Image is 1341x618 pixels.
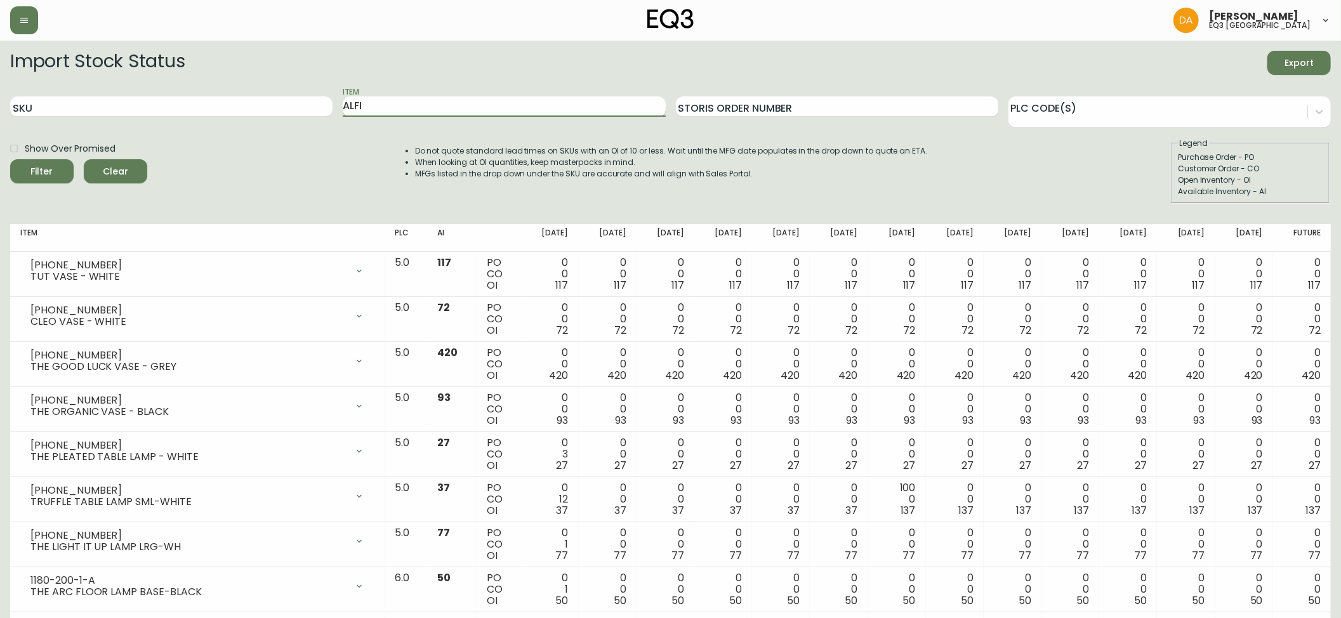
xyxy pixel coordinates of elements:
div: 0 1 [531,527,568,562]
span: 27 [904,458,916,473]
button: Export [1267,51,1331,75]
div: Open Inventory - OI [1178,174,1323,186]
div: 0 0 [1167,257,1205,291]
div: PO CO [487,302,510,336]
div: 0 0 [762,572,800,607]
div: THE ARC FLOOR LAMP BASE-BLACK [30,586,347,598]
th: [DATE] [810,224,868,252]
span: 27 [1193,458,1205,473]
div: PO CO [487,527,510,562]
span: 117 [729,278,742,293]
div: 0 0 [589,437,626,471]
div: 0 0 [762,257,800,291]
span: 27 [557,458,569,473]
th: [DATE] [1099,224,1157,252]
div: 0 0 [820,257,857,291]
td: 5.0 [385,432,427,477]
td: 5.0 [385,387,427,432]
span: 117 [845,278,858,293]
div: [PHONE_NUMBER] [30,395,347,406]
div: 0 1 [531,572,568,607]
img: logo [647,9,694,29]
div: 0 0 [994,572,1031,607]
span: 50 [437,570,451,585]
div: 0 0 [762,347,800,381]
span: 93 [904,413,916,428]
span: 93 [1078,413,1089,428]
div: 0 0 [762,302,800,336]
span: 27 [1019,458,1031,473]
div: 0 0 [820,392,857,426]
div: 0 0 [878,347,915,381]
div: 0 0 [531,347,568,381]
span: 72 [961,323,974,338]
img: dd1a7e8db21a0ac8adbf82b84ca05374 [1173,8,1199,33]
div: 0 0 [994,482,1031,516]
div: 0 0 [820,572,857,607]
span: 77 [1250,548,1263,563]
span: 77 [556,548,569,563]
span: 72 [730,323,742,338]
div: 0 0 [1225,302,1263,336]
span: 420 [839,368,858,383]
div: [PHONE_NUMBER]THE LIGHT IT UP LAMP LRG-WH [20,527,374,555]
span: 93 [615,413,626,428]
div: 0 0 [936,257,974,291]
span: 77 [903,548,916,563]
span: 27 [1309,458,1321,473]
div: 1180-200-1-ATHE ARC FLOOR LAMP BASE-BLACK [20,572,374,600]
div: 0 0 [936,347,974,381]
div: 0 0 [1052,527,1089,562]
div: PO CO [487,572,510,607]
span: 27 [846,458,858,473]
div: PO CO [487,482,510,516]
td: 5.0 [385,477,427,522]
div: 0 0 [647,527,684,562]
span: 72 [1019,323,1031,338]
div: TUT VASE - WHITE [30,271,347,282]
span: 77 [729,548,742,563]
div: 0 0 [1109,572,1147,607]
span: 37 [846,503,858,518]
div: 0 0 [1283,482,1321,516]
span: 37 [672,503,684,518]
td: 5.0 [385,342,427,387]
span: 137 [1074,503,1089,518]
div: THE ORGANIC VASE - BLACK [30,406,347,417]
div: [PHONE_NUMBER]THE ORGANIC VASE - BLACK [20,392,374,420]
th: [DATE] [637,224,694,252]
div: 0 0 [936,437,974,471]
div: 0 0 [1225,392,1263,426]
span: 117 [614,278,626,293]
td: 5.0 [385,252,427,297]
span: 420 [1302,368,1321,383]
div: THE LIGHT IT UP LAMP LRG-WH [30,541,347,553]
span: 117 [1192,278,1205,293]
div: Purchase Order - PO [1178,152,1323,163]
div: 0 0 [762,527,800,562]
div: 0 0 [1167,437,1205,471]
span: OI [487,413,498,428]
div: 0 0 [936,482,974,516]
button: Clear [84,159,147,183]
span: 77 [1134,548,1147,563]
div: 0 0 [1109,302,1147,336]
div: 0 0 [589,482,626,516]
div: 0 0 [647,482,684,516]
div: 0 0 [1167,347,1205,381]
span: 117 [1076,278,1089,293]
span: 37 [614,503,626,518]
span: 77 [437,525,450,540]
span: OI [487,323,498,338]
span: 72 [846,323,858,338]
div: 0 0 [704,302,742,336]
span: 37 [788,503,800,518]
span: 77 [614,548,626,563]
div: 0 0 [704,347,742,381]
span: 117 [671,278,684,293]
div: 0 0 [704,437,742,471]
span: 27 [730,458,742,473]
div: 0 0 [704,527,742,562]
span: 420 [1012,368,1031,383]
div: 0 0 [936,527,974,562]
